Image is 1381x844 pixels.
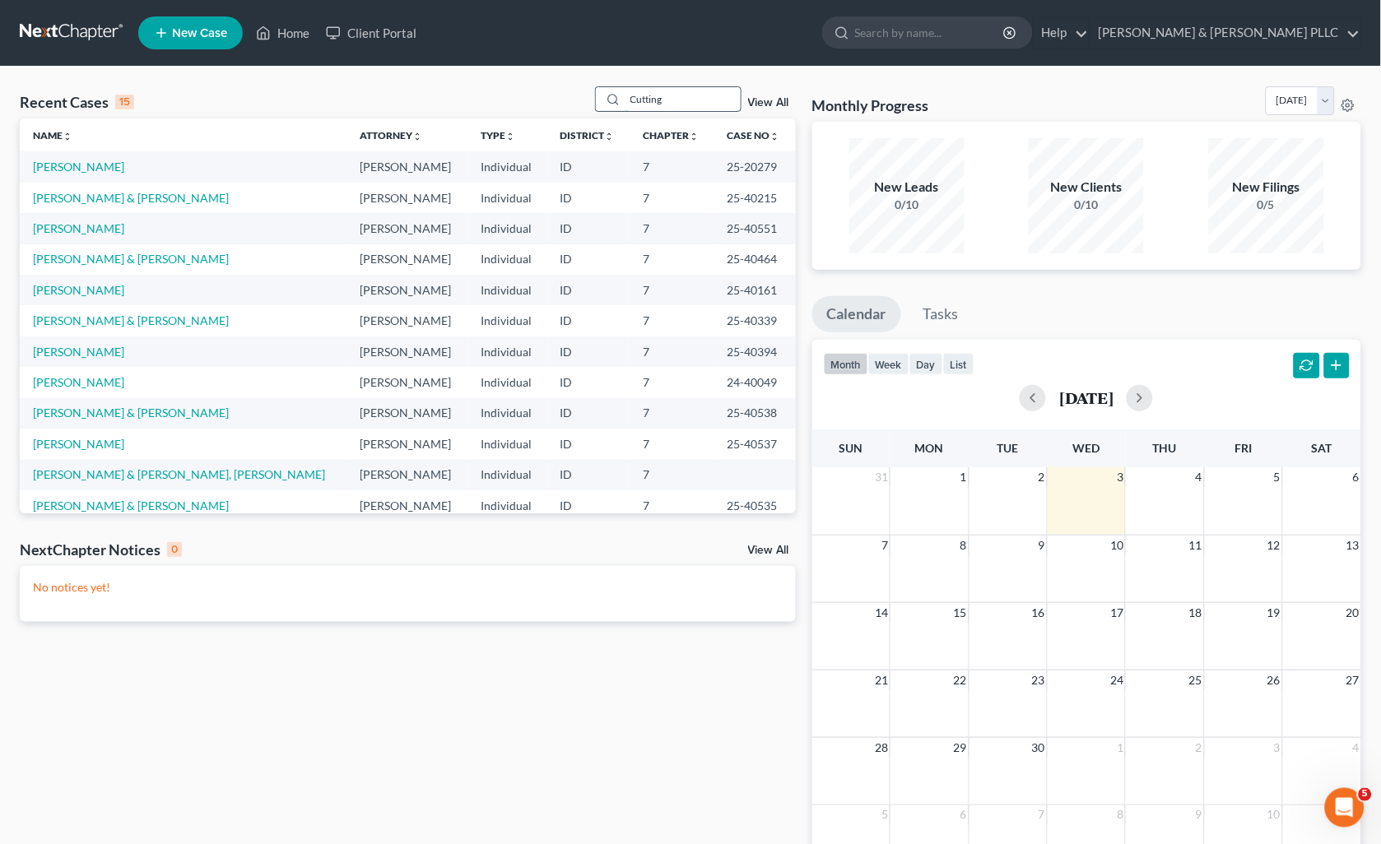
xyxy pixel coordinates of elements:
a: [PERSON_NAME] & [PERSON_NAME] [33,499,229,512]
span: 7 [1037,805,1047,825]
div: Recent Cases [20,92,134,112]
span: Fri [1235,441,1252,455]
td: Individual [467,275,547,305]
td: [PERSON_NAME] [346,398,467,429]
td: [PERSON_NAME] [346,490,467,521]
td: [PERSON_NAME] [346,460,467,490]
span: New Case [172,27,227,39]
td: ID [547,490,630,521]
span: 25 [1188,670,1204,690]
td: Individual [467,305,547,336]
i: unfold_more [505,132,515,141]
td: 25-40464 [714,244,796,275]
span: Tue [997,441,1019,455]
td: [PERSON_NAME] [346,429,467,459]
span: 5 [880,805,890,825]
a: [PERSON_NAME] & [PERSON_NAME] [33,252,229,266]
div: 0/5 [1209,197,1324,213]
a: [PERSON_NAME] & [PERSON_NAME] [33,191,229,205]
span: Mon [915,441,944,455]
td: 7 [630,429,714,459]
a: [PERSON_NAME] [33,375,124,389]
span: 22 [952,670,969,690]
span: 26 [1266,670,1282,690]
button: list [943,353,974,375]
button: week [868,353,909,375]
span: 6 [959,805,969,825]
td: ID [547,305,630,336]
td: [PERSON_NAME] [346,275,467,305]
td: 7 [630,460,714,490]
a: Chapterunfold_more [643,129,699,141]
span: 5 [1272,467,1282,487]
div: 0/10 [1029,197,1144,213]
span: 3 [1115,467,1125,487]
span: 15 [952,603,969,623]
a: Nameunfold_more [33,129,72,141]
span: 29 [952,738,969,758]
td: ID [547,244,630,275]
td: 7 [630,244,714,275]
span: Wed [1073,441,1100,455]
span: 20 [1345,603,1361,623]
a: [PERSON_NAME] [33,160,124,174]
td: [PERSON_NAME] [346,305,467,336]
a: Client Portal [318,18,425,48]
span: 13 [1345,536,1361,555]
td: 25-20279 [714,151,796,182]
td: 7 [630,183,714,213]
td: 25-40215 [714,183,796,213]
span: 14 [873,603,890,623]
a: Districtunfold_more [560,129,615,141]
td: 7 [630,367,714,397]
td: ID [547,336,630,367]
a: Home [248,18,318,48]
span: 17 [1109,603,1125,623]
td: ID [547,151,630,182]
iframe: Intercom live chat [1325,788,1365,828]
td: Individual [467,490,547,521]
span: 24 [1109,670,1125,690]
td: 7 [630,213,714,243]
i: unfold_more [412,132,422,141]
td: 7 [630,398,714,429]
span: 11 [1188,536,1204,555]
td: 25-40551 [714,213,796,243]
td: 7 [630,490,714,521]
a: [PERSON_NAME] & [PERSON_NAME] [33,406,229,420]
span: 19 [1266,603,1282,623]
i: unfold_more [605,132,615,141]
a: [PERSON_NAME] & [PERSON_NAME] PLLC [1090,18,1360,48]
a: Attorneyunfold_more [360,129,422,141]
a: [PERSON_NAME] [33,221,124,235]
span: Sat [1312,441,1332,455]
a: [PERSON_NAME] & [PERSON_NAME], [PERSON_NAME] [33,467,325,481]
h2: [DATE] [1059,389,1114,406]
h3: Monthly Progress [812,95,929,115]
button: day [909,353,943,375]
div: 0/10 [849,197,965,213]
span: 2 [1194,738,1204,758]
div: New Clients [1029,178,1144,197]
div: New Filings [1209,178,1324,197]
span: 8 [959,536,969,555]
input: Search by name... [855,17,1006,48]
span: Sun [839,441,863,455]
span: 8 [1115,805,1125,825]
td: 25-40537 [714,429,796,459]
td: 25-40394 [714,336,796,367]
div: 15 [115,95,134,109]
td: Individual [467,336,547,367]
span: 3 [1272,738,1282,758]
span: 1 [1115,738,1125,758]
td: Individual [467,398,547,429]
span: 1 [959,467,969,487]
p: No notices yet! [33,579,783,596]
td: [PERSON_NAME] [346,213,467,243]
a: Help [1034,18,1089,48]
td: Individual [467,213,547,243]
span: 2 [1037,467,1047,487]
span: 4 [1194,467,1204,487]
td: [PERSON_NAME] [346,336,467,367]
td: Individual [467,367,547,397]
